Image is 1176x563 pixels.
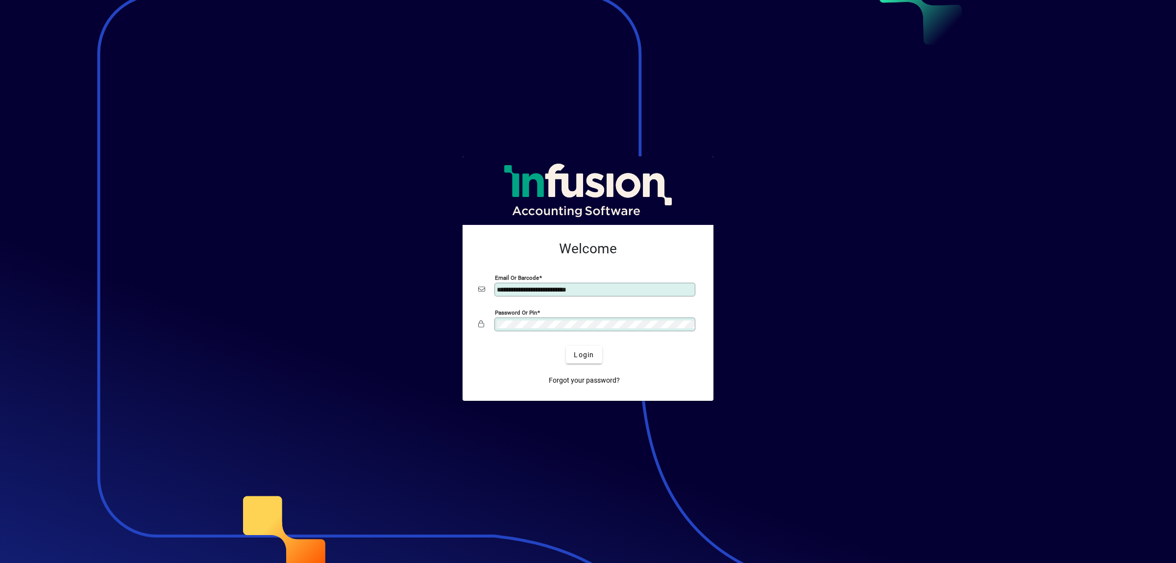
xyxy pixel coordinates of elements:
[549,375,620,386] span: Forgot your password?
[495,309,537,316] mat-label: Password or Pin
[495,274,539,281] mat-label: Email or Barcode
[566,346,602,364] button: Login
[545,371,624,389] a: Forgot your password?
[574,350,594,360] span: Login
[478,241,698,257] h2: Welcome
